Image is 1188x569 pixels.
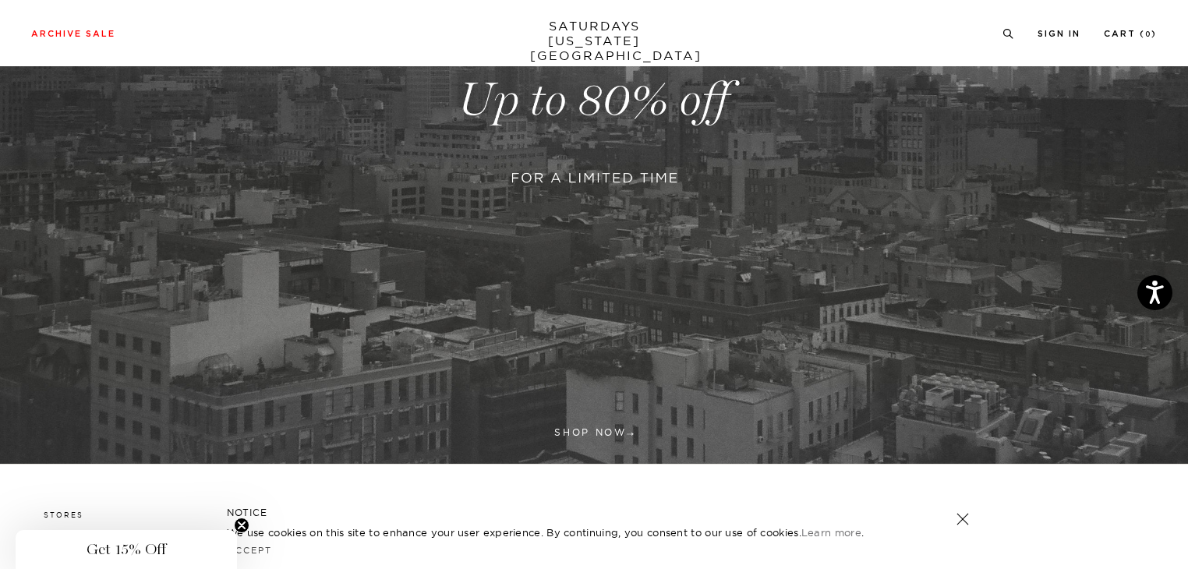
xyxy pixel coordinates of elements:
a: Accept [227,545,272,556]
a: SATURDAYS[US_STATE][GEOGRAPHIC_DATA] [530,19,659,63]
span: Get 15% Off [87,540,166,559]
button: Close teaser [234,518,249,533]
a: Cart (0) [1104,30,1157,38]
a: Learn more [801,526,861,539]
small: 0 [1145,31,1151,38]
a: Archive Sale [31,30,115,38]
a: Sign In [1038,30,1080,38]
a: Stores [44,511,83,519]
h5: NOTICE [227,506,961,520]
div: Get 15% OffClose teaser [16,530,237,569]
p: We use cookies on this site to enhance your user experience. By continuing, you consent to our us... [227,525,906,540]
